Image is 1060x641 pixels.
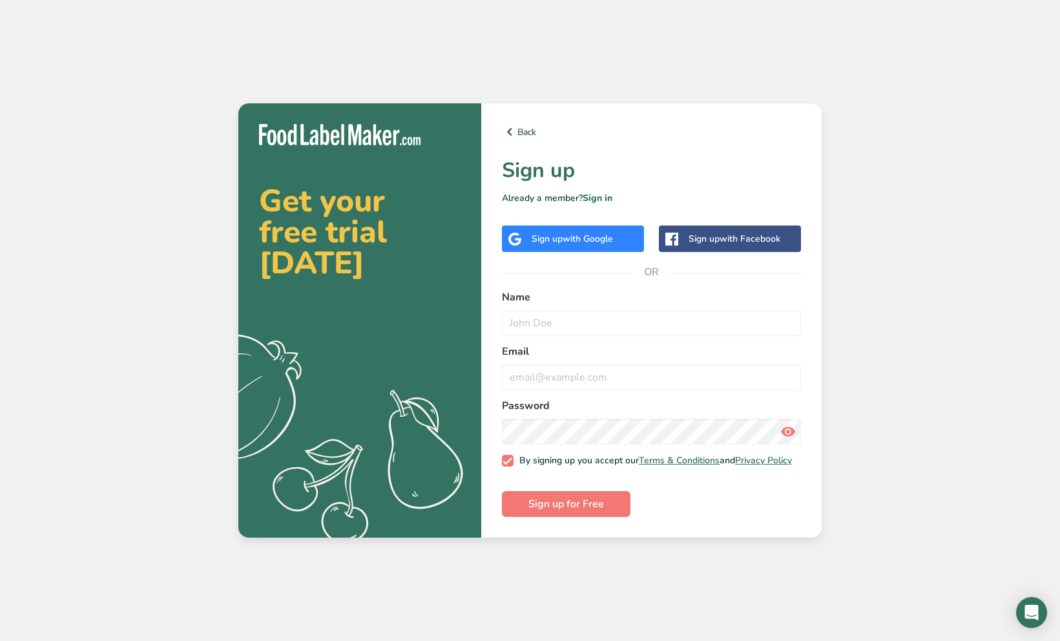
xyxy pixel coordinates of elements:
span: By signing up you accept our and [514,455,793,467]
span: OR [632,253,671,291]
a: Sign in [583,192,612,204]
input: email@example.com [502,364,801,390]
h2: Get your free trial [DATE] [259,185,461,278]
span: with Google [563,233,613,245]
div: Sign up [532,232,613,246]
a: Terms & Conditions [639,454,720,467]
img: Food Label Maker [259,124,421,145]
a: Privacy Policy [735,454,792,467]
a: Back [502,124,801,140]
p: Already a member? [502,191,801,205]
div: Open Intercom Messenger [1016,597,1047,628]
span: with Facebook [720,233,780,245]
label: Email [502,344,801,359]
label: Name [502,289,801,305]
h1: Sign up [502,155,801,186]
input: John Doe [502,310,801,336]
label: Password [502,398,801,414]
div: Sign up [689,232,780,246]
button: Sign up for Free [502,491,630,517]
span: Sign up for Free [528,496,604,512]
